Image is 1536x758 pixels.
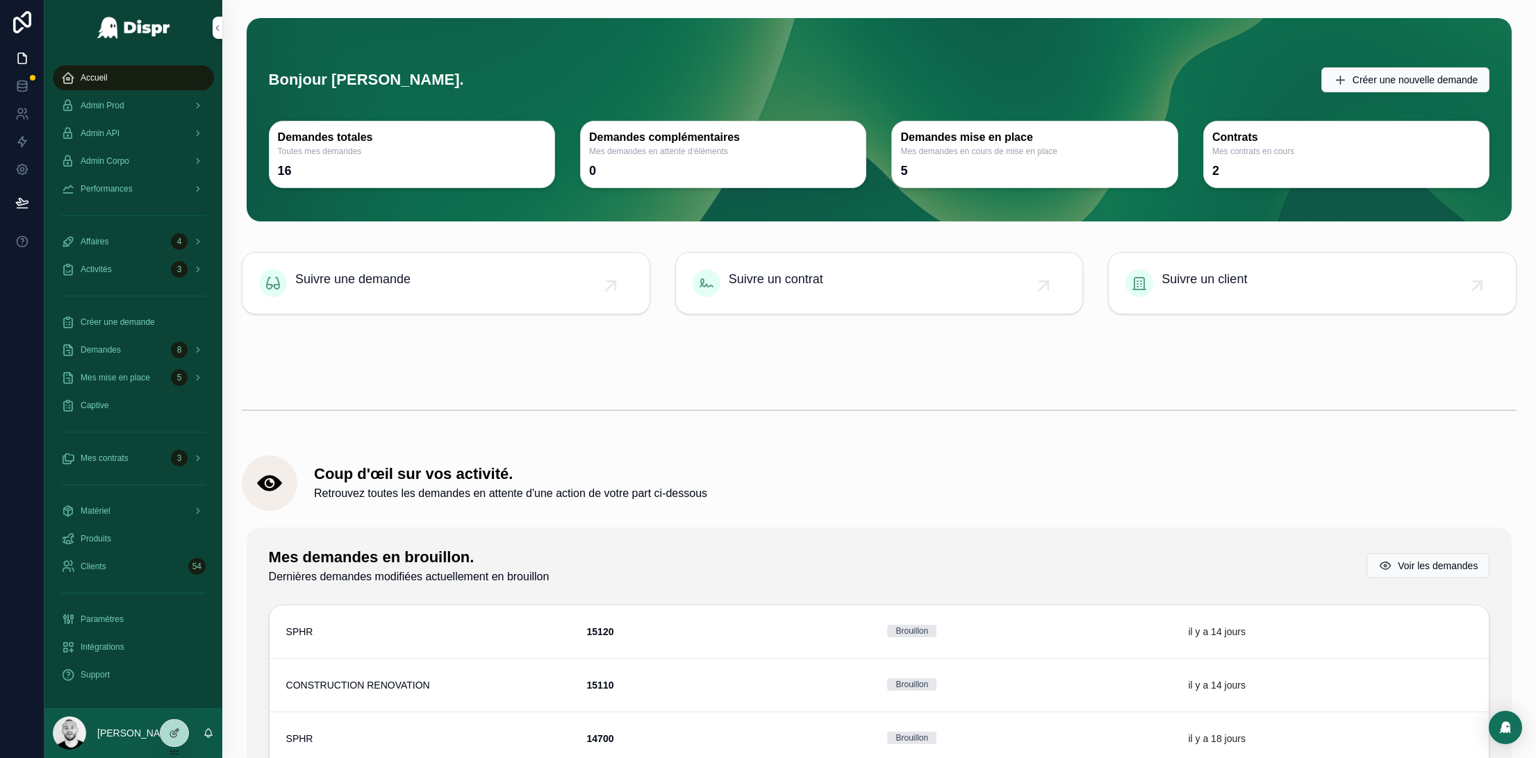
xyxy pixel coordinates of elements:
a: Activités3 [53,257,214,282]
a: Intégrations [53,634,214,659]
div: 3 [171,261,188,278]
a: Produits [53,526,214,551]
a: Admin API [53,121,214,146]
span: Toutes mes demandes [278,146,546,157]
span: Matériel [81,505,110,516]
span: CONSTRUCTION RENOVATION [286,678,430,692]
span: Demandes [81,344,121,355]
div: 16 [278,162,292,179]
span: SPHR [286,625,313,639]
span: Mes demandes en attente d'éléments [589,146,857,157]
p: il y a 14 jours [1188,625,1245,639]
h3: Demandes mise en place [900,130,1168,146]
img: App logo [97,17,171,39]
strong: 15120 [587,626,614,637]
span: Créer une demande [81,317,155,328]
div: scrollable content [44,56,222,705]
span: Mes contrats [81,453,129,464]
div: 2 [1212,162,1219,179]
div: Brouillon [895,678,928,691]
span: Suivre un contrat [729,269,823,289]
div: Open Intercom Messenger [1489,711,1522,744]
div: 8 [171,342,188,358]
p: [PERSON_NAME] [97,726,177,740]
button: Créer une nouvelle demande [1321,67,1490,92]
span: Admin Corpo [81,155,129,167]
span: Admin Prod [81,100,124,111]
a: Accueil [53,65,214,90]
button: Voir les demandes [1366,553,1489,578]
a: Admin Corpo [53,149,214,174]
strong: 14700 [587,733,614,744]
div: 5 [171,369,188,386]
div: 54 [188,558,206,575]
strong: 15110 [587,680,614,691]
a: Affaires4 [53,229,214,254]
span: Captive [81,400,109,411]
span: Mes contrats en cours [1212,146,1480,157]
a: Demandes8 [53,337,214,362]
span: Dernières demandes modifiées actuellement en brouillon [269,568,550,585]
span: Suivre une demande [295,269,411,289]
span: Support [81,669,110,680]
span: Suivre un client [1162,269,1247,289]
a: Créer une demande [53,310,214,335]
span: Accueil [81,72,108,83]
div: 3 [171,450,188,466]
span: Activités [81,264,112,275]
span: Voir les demandes [1398,559,1478,573]
span: Clients [81,561,106,572]
a: Support [53,662,214,687]
a: Paramètres [53,607,214,632]
h1: Coup d'œil sur vos activité. [314,464,707,485]
span: Performances [81,183,133,194]
a: Performances [53,176,214,201]
div: 4 [171,233,188,250]
div: 0 [589,162,596,179]
a: Captive [53,393,214,418]
h3: Contrats [1212,130,1480,146]
span: SPHR [286,732,313,746]
span: Intégrations [81,641,124,652]
a: Suivre une demande [242,253,650,314]
h1: Bonjour [PERSON_NAME]. [269,69,464,91]
a: Clients54 [53,554,214,579]
h3: Demandes complémentaires [589,130,857,146]
a: Mes mise en place5 [53,365,214,390]
span: Mes demandes en cours de mise en place [900,146,1168,157]
a: Suivre un client [1109,253,1516,314]
div: Brouillon [895,732,928,744]
p: il y a 18 jours [1188,732,1245,746]
a: Admin Prod [53,93,214,118]
span: Affaires [81,236,108,247]
div: Brouillon [895,625,928,637]
a: Matériel [53,498,214,523]
span: Mes mise en place [81,372,150,383]
h1: Mes demandes en brouillon. [269,547,550,568]
a: Mes contrats3 [53,446,214,471]
h3: Demandes totales [278,130,546,146]
span: Créer une nouvelle demande [1353,73,1478,87]
span: Paramètres [81,614,124,625]
span: Retrouvez toutes les demandes en attente d'une action de votre part ci-dessous [314,485,707,502]
span: Admin API [81,128,119,139]
p: il y a 14 jours [1188,678,1245,692]
span: Produits [81,533,111,544]
div: 5 [900,162,907,179]
a: Suivre un contrat [676,253,1083,314]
